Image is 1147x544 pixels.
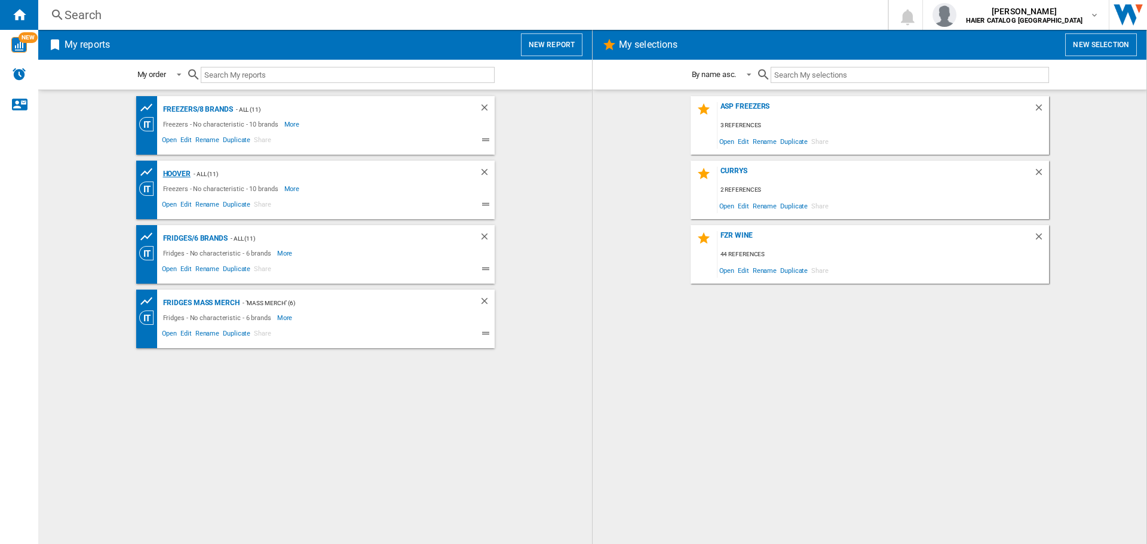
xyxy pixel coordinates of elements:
[139,246,160,260] div: Category View
[137,70,166,79] div: My order
[228,231,455,246] div: - ALL (11)
[778,133,809,149] span: Duplicate
[160,296,240,311] div: Fridges Mass Merch
[717,167,1033,183] div: Currys
[179,199,194,213] span: Edit
[160,328,179,342] span: Open
[771,67,1048,83] input: Search My selections
[479,102,495,117] div: Delete
[62,33,112,56] h2: My reports
[233,102,455,117] div: - ALL (11)
[139,182,160,196] div: Category View
[717,262,737,278] span: Open
[1033,231,1049,247] div: Delete
[479,296,495,311] div: Delete
[966,17,1082,24] b: HAIER CATALOG [GEOGRAPHIC_DATA]
[221,328,252,342] span: Duplicate
[65,7,857,23] div: Search
[692,70,737,79] div: By name asc.
[717,247,1049,262] div: 44 references
[11,37,27,53] img: wise-card.svg
[139,117,160,131] div: Category View
[778,262,809,278] span: Duplicate
[194,263,221,278] span: Rename
[717,231,1033,247] div: FZR WINE
[221,199,252,213] span: Duplicate
[139,229,160,244] div: Product prices grid
[809,198,830,214] span: Share
[160,117,284,131] div: Freezers - No characteristic - 10 brands
[1033,167,1049,183] div: Delete
[717,133,737,149] span: Open
[139,100,160,115] div: Product prices grid
[617,33,680,56] h2: My selections
[809,262,830,278] span: Share
[751,198,778,214] span: Rename
[252,328,273,342] span: Share
[252,199,273,213] span: Share
[778,198,809,214] span: Duplicate
[284,182,302,196] span: More
[717,183,1049,198] div: 2 references
[717,118,1049,133] div: 3 references
[479,167,495,182] div: Delete
[160,167,191,182] div: HOOVER
[160,134,179,149] span: Open
[717,198,737,214] span: Open
[284,117,302,131] span: More
[252,263,273,278] span: Share
[277,246,295,260] span: More
[751,133,778,149] span: Rename
[221,134,252,149] span: Duplicate
[751,262,778,278] span: Rename
[139,294,160,309] div: Product prices grid
[179,263,194,278] span: Edit
[160,231,228,246] div: Fridges/6 brands
[139,311,160,325] div: Category View
[1033,102,1049,118] div: Delete
[809,133,830,149] span: Share
[194,199,221,213] span: Rename
[736,262,751,278] span: Edit
[201,67,495,83] input: Search My reports
[191,167,455,182] div: - ALL (11)
[194,134,221,149] span: Rename
[179,134,194,149] span: Edit
[160,246,277,260] div: Fridges - No characteristic - 6 brands
[252,134,273,149] span: Share
[12,67,26,81] img: alerts-logo.svg
[717,102,1033,118] div: ASP Freezers
[194,328,221,342] span: Rename
[277,311,295,325] span: More
[240,296,455,311] div: - "Mass Merch" (6)
[521,33,582,56] button: New report
[1065,33,1137,56] button: New selection
[479,231,495,246] div: Delete
[179,328,194,342] span: Edit
[139,165,160,180] div: Product prices grid
[160,199,179,213] span: Open
[736,198,751,214] span: Edit
[933,3,956,27] img: profile.jpg
[966,5,1082,17] span: [PERSON_NAME]
[160,311,277,325] div: Fridges - No characteristic - 6 brands
[160,182,284,196] div: Freezers - No characteristic - 10 brands
[160,102,233,117] div: Freezers/8 brands
[736,133,751,149] span: Edit
[221,263,252,278] span: Duplicate
[160,263,179,278] span: Open
[19,32,38,43] span: NEW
